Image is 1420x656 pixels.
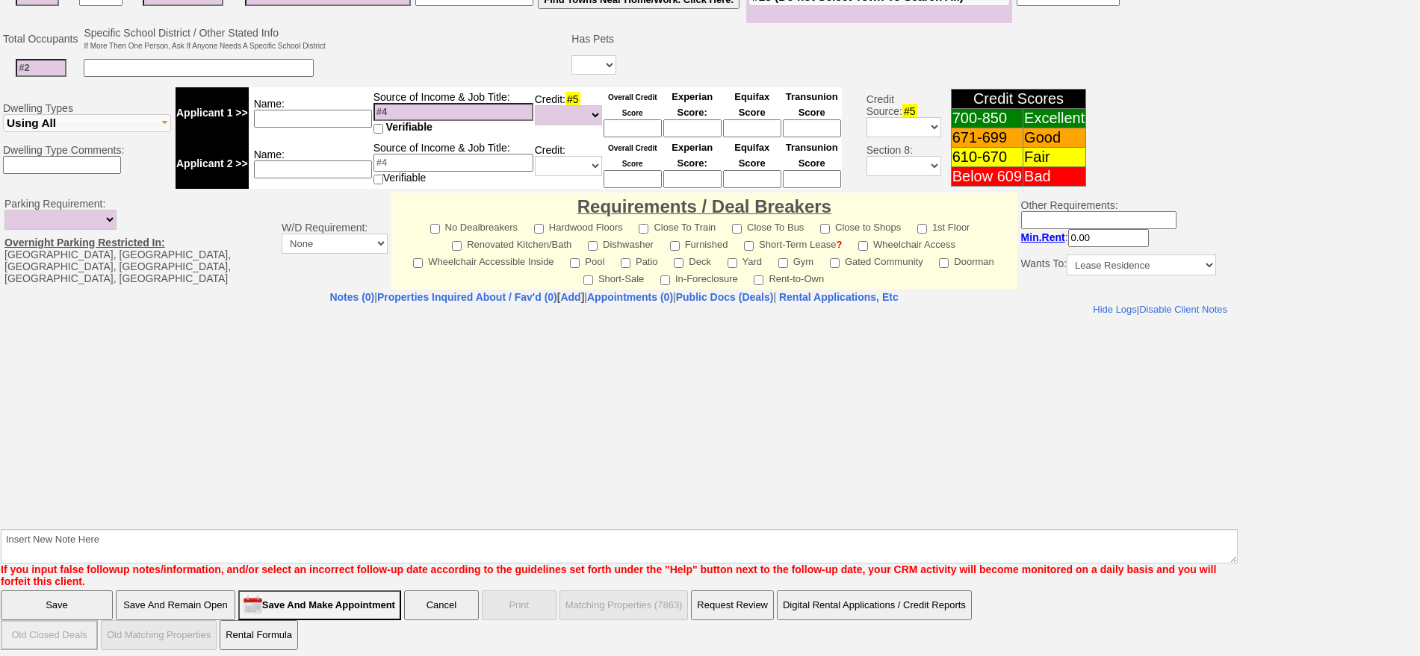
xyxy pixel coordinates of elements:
input: Save And Remain Open [116,590,235,620]
input: Wheelchair Access [858,241,868,251]
td: Credit: [534,87,603,138]
a: Hide Logs [1092,1,1136,12]
td: Total Occupants [1,25,81,53]
font: Overall Credit Score [608,144,657,168]
label: Hardwood Floors [534,217,623,234]
font: Experian Score: [672,142,713,169]
td: Good [1023,128,1086,148]
input: Doorman [939,258,949,268]
a: Public Docs (Deals) [676,291,774,303]
label: No Dealbreakers [430,217,518,234]
input: No Dealbreakers [430,224,440,234]
label: Short-Sale [583,269,644,286]
input: Close to Shops [820,224,830,234]
font: Requirements / Deal Breakers [577,196,831,216]
a: Add [560,291,580,303]
button: Digital Rental Applications / Credit Reports [777,590,972,620]
input: Renovated Kitchen/Bath [452,241,462,251]
input: Old Closed Deals [1,620,98,650]
font: If you input false followup notes/information, and/or select an incorrect follow-up date accordin... [1,563,1216,587]
button: Request Review [691,590,774,620]
font: Equifax Score [734,142,769,169]
b: Min. [1021,231,1065,243]
a: ? [836,239,842,250]
nobr: Wants To: [1021,257,1216,269]
input: Save And Make Appointment [238,590,401,620]
label: Rent-to-Own [754,269,824,286]
button: Old Matching Properties [101,620,217,650]
label: Deck [674,252,711,269]
button: Matching Properties (7863) [559,590,689,620]
a: Disable Client Notes [1138,1,1227,12]
a: Appointments (0) [587,291,673,303]
label: Close to Shops [820,217,901,234]
input: Hardwood Floors [534,224,544,234]
label: Close To Bus [732,217,804,234]
label: Yard [728,252,763,269]
nobr: : [1021,231,1149,243]
label: Dishwasher [588,234,654,252]
td: Credit Source: Section 8: [844,85,943,191]
font: Transunion Score [786,142,838,169]
td: 610-670 [951,148,1023,167]
input: Gated Community [830,258,840,268]
td: Has Pets [569,25,618,53]
input: Ask Customer: Do You Know Your Transunion Credit Score [783,170,841,188]
input: Ask Customer: Do You Know Your Experian Credit Score [663,119,722,137]
font: If More Then One Person, Ask If Anyone Needs A Specific School District [84,42,325,50]
span: #5 [565,92,580,107]
font: Transunion Score [786,91,838,118]
label: Patio [621,252,658,269]
input: Rent-to-Own [754,275,763,285]
td: Credit Scores [951,90,1086,109]
font: Overall Credit Score [608,93,657,117]
input: Ask Customer: Do You Know Your Transunion Credit Score [783,119,841,137]
input: Pool [570,258,580,268]
input: Ask Customer: Do You Know Your Experian Credit Score [663,170,722,188]
span: Verifiable [386,121,432,133]
td: Applicant 1 >> [176,87,249,138]
input: #4 [373,154,533,172]
td: Fair [1023,148,1086,167]
label: Gym [778,252,813,269]
a: Properties Inquired About / Fav'd (0) [377,291,557,303]
input: 1st Floor [917,224,927,234]
td: Other Requirements: [1017,193,1220,290]
td: Source of Income & Job Title: [373,87,534,138]
input: Furnished [670,241,680,251]
input: Ask Customer: Do You Know Your Equifax Credit Score [723,119,781,137]
td: Specific School District / Other Stated Info [81,25,327,53]
td: Applicant 2 >> [176,138,249,189]
button: Print [482,590,556,620]
label: Pool [570,252,604,269]
a: Notes (0) [329,291,374,303]
label: Short-Term Lease [744,234,842,252]
button: Cancel [404,590,479,620]
input: Close To Train [639,224,648,234]
td: 671-699 [951,128,1023,148]
input: Ask Customer: Do You Know Your Overall Credit Score [604,170,662,188]
textarea: Insert New Note Here [1,529,1238,563]
td: Excellent [1023,109,1086,128]
td: Bad [1023,167,1086,187]
td: Below 609 [951,167,1023,187]
input: Close To Bus [732,224,742,234]
td: W/D Requirement: [278,193,391,290]
input: Ask Customer: Do You Know Your Equifax Credit Score [723,170,781,188]
td: Parking Requirement: [GEOGRAPHIC_DATA], [GEOGRAPHIC_DATA], [GEOGRAPHIC_DATA], [GEOGRAPHIC_DATA], ... [1,193,278,290]
span: Rent [1042,231,1065,243]
label: Gated Community [830,252,923,269]
td: Credit: [534,138,603,189]
input: Wheelchair Accessible Inside [413,258,423,268]
center: | | | | [1,291,1227,303]
a: Rental Applications, Etc [776,291,899,303]
label: In-Foreclosure [660,269,738,286]
span: #5 [902,104,917,119]
span: Using All [7,116,56,129]
input: Yard [728,258,737,268]
input: Dishwasher [588,241,598,251]
td: Dwelling Types Dwelling Type Comments: [1,85,173,191]
td: Name: [249,87,373,138]
label: Wheelchair Access [858,234,955,252]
